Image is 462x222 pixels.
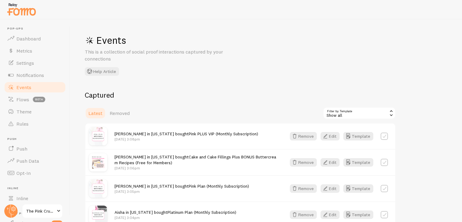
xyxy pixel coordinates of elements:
[16,121,29,127] span: Rules
[4,192,66,204] a: Inline
[320,132,340,140] button: Edit
[115,183,249,189] span: [PERSON_NAME] in [US_STATE] bought
[7,186,66,190] span: Inline
[7,137,66,141] span: Push
[85,90,396,100] h2: Captured
[88,110,102,116] span: Latest
[320,184,340,193] button: Edit
[115,189,249,194] p: [DATE] 3:05pm
[4,167,66,179] a: Opt-In
[320,132,343,140] a: Edit
[115,137,258,142] p: [DATE] 3:08pm
[4,45,66,57] a: Metrics
[16,170,31,176] span: Opt-In
[4,33,66,45] a: Dashboard
[85,48,231,62] p: This is a collection of social proof interactions captured by your connections
[16,36,41,42] span: Dashboard
[89,153,107,172] img: MEMBERSHIPPLANS-2024-05-28T160848.355_small.png
[4,155,66,167] a: Push Data
[320,210,343,219] a: Edit
[115,154,276,165] span: [PERSON_NAME] in [US_STATE] bought
[115,131,258,137] span: [PERSON_NAME] in [US_STATE] bought
[85,67,119,76] button: Help Article
[115,215,236,220] p: [DATE] 3:04pm
[26,207,55,215] span: The Pink Crumbb
[4,93,66,106] a: Flows beta
[290,158,317,167] button: Remove
[323,107,396,119] div: Show all
[320,184,343,193] a: Edit
[16,195,28,201] span: Inline
[290,132,317,140] button: Remove
[343,184,373,193] button: Template
[110,110,130,116] span: Removed
[16,96,29,102] span: Flows
[16,72,44,78] span: Notifications
[115,165,279,171] p: [DATE] 3:06pm
[189,183,249,189] a: Pink Plan (Monthly Subscription)
[106,107,133,119] a: Removed
[290,210,317,219] button: Remove
[16,146,27,152] span: Push
[290,184,317,193] button: Remove
[4,118,66,130] a: Rules
[7,27,66,31] span: Pop-ups
[89,179,107,198] img: MEMBERS_15.svg
[343,210,373,219] button: Template
[343,158,373,167] button: Template
[320,158,343,167] a: Edit
[320,158,340,167] button: Edit
[343,132,373,140] button: Template
[16,84,31,90] span: Events
[16,109,32,115] span: Theme
[115,210,236,215] span: Aisha in [US_STATE] bought
[16,48,32,54] span: Metrics
[85,107,106,119] a: Latest
[167,210,236,215] a: Platinum Plan (Monthly Subscription)
[85,34,267,47] h1: Events
[320,210,340,219] button: Edit
[6,2,37,17] img: fomo-relay-logo-orange.svg
[33,97,45,102] span: beta
[4,106,66,118] a: Theme
[16,60,34,66] span: Settings
[115,154,276,165] a: Cake and Cake Fillings Plus BONUS Buttercream Recipes (Free for Members)
[22,204,63,218] a: The Pink Crumbb
[4,81,66,93] a: Events
[89,127,107,145] img: MEMBERS_15.svg
[4,57,66,69] a: Settings
[4,69,66,81] a: Notifications
[4,143,66,155] a: Push
[189,131,258,137] a: Pink PLUS VIP (Monthly Subscription)
[16,158,39,164] span: Push Data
